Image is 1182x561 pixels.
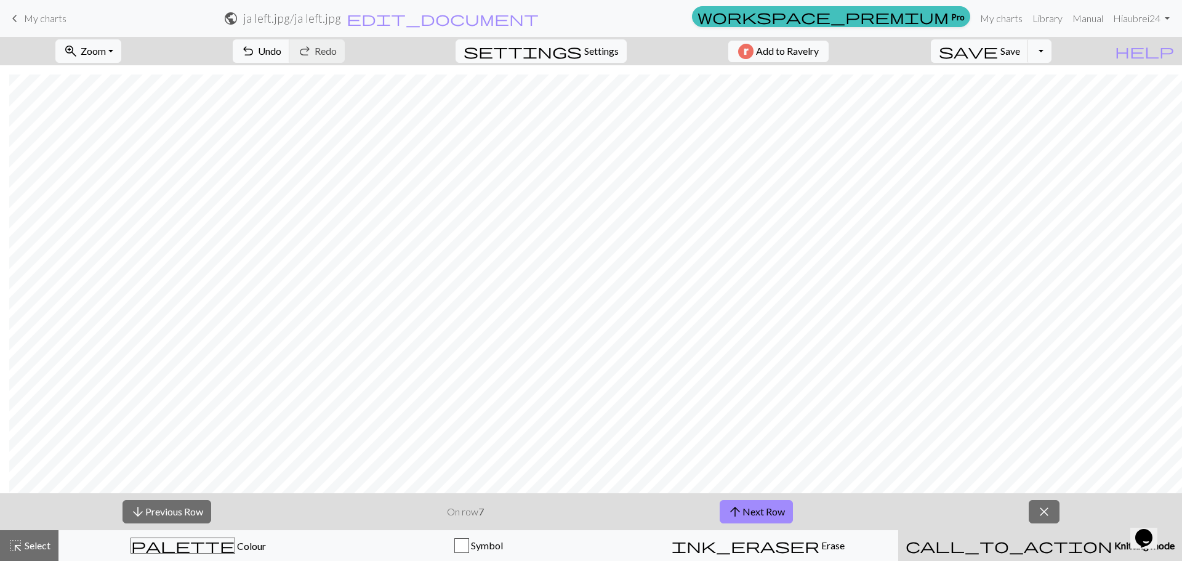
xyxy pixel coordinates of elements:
span: Zoom [81,45,106,57]
button: Erase [618,530,898,561]
button: Save [931,39,1029,63]
span: public [223,10,238,27]
span: arrow_downward [131,503,145,520]
button: Zoom [55,39,121,63]
span: Select [23,539,50,551]
i: Settings [464,44,582,59]
strong: 7 [478,506,484,517]
span: keyboard_arrow_left [7,10,22,27]
span: Undo [258,45,281,57]
a: My charts [975,6,1027,31]
a: Hiaubrei24 [1108,6,1175,31]
span: Colour [235,540,266,552]
button: Previous Row [123,500,211,523]
span: zoom_in [63,42,78,60]
span: highlight_alt [8,537,23,554]
span: My charts [24,12,66,24]
button: SettingsSettings [456,39,627,63]
a: Library [1027,6,1067,31]
h2: ja left.jpg / ja left.jpg [243,11,341,25]
span: Add to Ravelry [756,44,819,59]
span: save [939,42,998,60]
span: Save [1000,45,1020,57]
img: Ravelry [738,44,754,59]
span: help [1115,42,1174,60]
span: ink_eraser [672,537,819,554]
a: My charts [7,8,66,29]
button: Add to Ravelry [728,41,829,62]
button: Undo [233,39,290,63]
span: edit_document [347,10,539,27]
span: arrow_upward [728,503,742,520]
span: undo [241,42,255,60]
button: Next Row [720,500,793,523]
a: Pro [692,6,970,27]
button: Knitting mode [898,530,1182,561]
span: call_to_action [906,537,1112,554]
p: On row [447,504,484,519]
span: Symbol [469,539,503,551]
span: workspace_premium [698,8,949,25]
span: settings [464,42,582,60]
span: Erase [819,539,845,551]
span: Settings [584,44,619,59]
button: Colour [58,530,339,561]
span: close [1037,503,1051,520]
iframe: chat widget [1130,512,1170,549]
a: Manual [1067,6,1108,31]
button: Symbol [339,530,619,561]
span: palette [131,537,235,554]
span: Knitting mode [1112,539,1175,551]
